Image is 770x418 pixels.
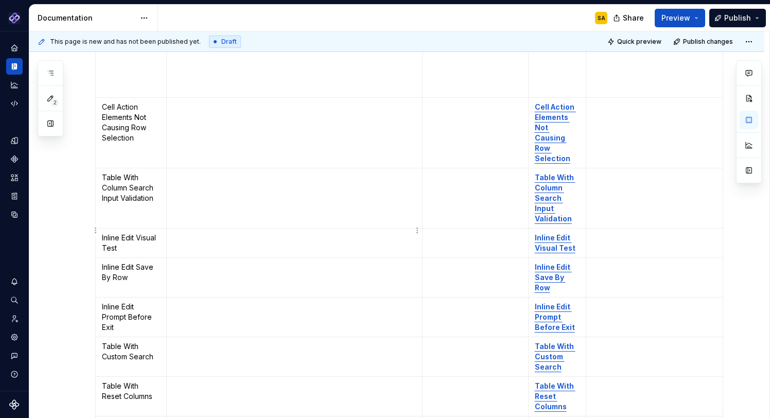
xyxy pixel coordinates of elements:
p: Table With Reset Columns [102,381,160,402]
a: Documentation [6,58,23,75]
button: Contact support [6,347,23,364]
p: Inline Edit Prompt Before Exit [102,302,160,333]
span: 2 [50,98,59,107]
a: Assets [6,169,23,186]
a: Table With Column Search Input Validation [535,173,575,223]
a: Cell Action Elements Not Causing Row Selection [535,102,576,163]
a: Table With Reset Columns [535,381,575,411]
p: Inline Edit Visual Test [102,233,160,253]
a: Storybook stories [6,188,23,204]
button: Publish changes [670,34,738,49]
svg: Supernova Logo [9,399,20,410]
a: Home [6,40,23,56]
div: Documentation [38,13,135,23]
button: Search ⌘K [6,292,23,308]
a: Data sources [6,206,23,223]
span: Draft [221,38,237,46]
a: Invite team [6,310,23,327]
button: Preview [655,9,705,27]
img: 2ea59a0b-fef9-4013-8350-748cea000017.png [8,12,21,24]
span: Publish changes [683,38,733,46]
span: Publish [724,13,751,23]
span: Quick preview [617,38,661,46]
a: Inline Edit Visual Test [535,233,575,252]
p: Table With Column Search Input Validation [102,172,160,203]
button: Share [608,9,651,27]
a: Analytics [6,77,23,93]
button: Quick preview [604,34,666,49]
span: Preview [661,13,690,23]
button: Publish [709,9,766,27]
span: Share [623,13,644,23]
div: SA [598,14,605,22]
a: Design tokens [6,132,23,149]
a: Components [6,151,23,167]
span: This page is new and has not been published yet. [50,38,201,46]
a: Inline Edit Prompt Before Exit [535,302,575,332]
a: Table With Custom Search [535,342,575,371]
p: Table With Custom Search [102,341,160,362]
a: Settings [6,329,23,345]
a: Inline Edit Save By Row [535,263,572,292]
p: Cell Action Elements Not Causing Row Selection [102,102,160,143]
p: Inline Edit Save By Row [102,262,160,283]
button: Notifications [6,273,23,290]
a: Code automation [6,95,23,112]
